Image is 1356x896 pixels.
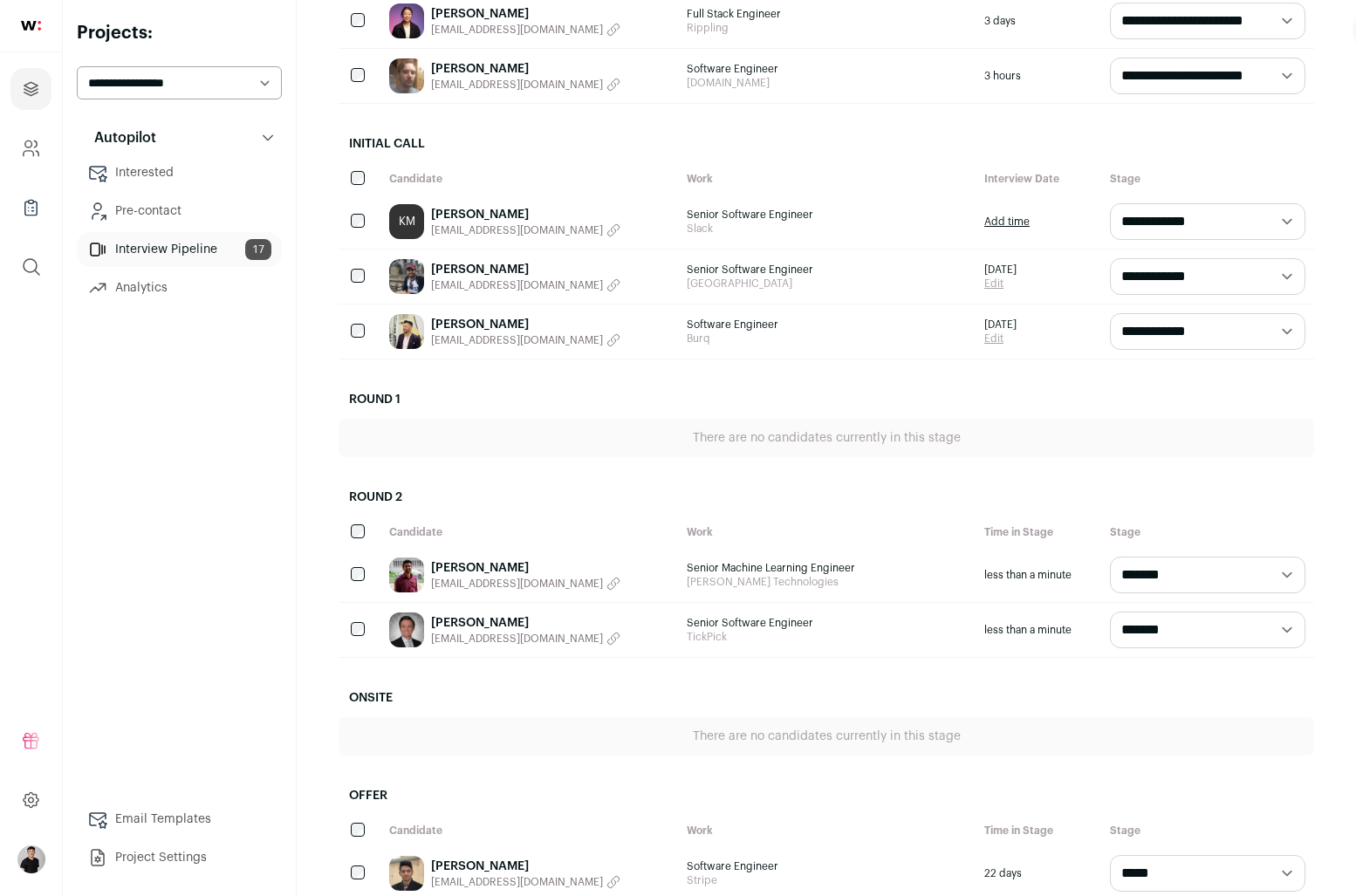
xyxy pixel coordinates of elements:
div: Candidate [380,516,678,548]
h2: Onsite [339,679,1314,717]
a: Interview Pipeline17 [77,232,282,267]
p: Autopilot [84,127,156,148]
div: less than a minute [976,548,1101,602]
a: Company and ATS Settings [10,127,51,169]
span: Slack [687,222,967,236]
a: [PERSON_NAME] [431,614,620,632]
span: Senior Software Engineer [687,616,967,630]
img: 0479110d3ad90345d85801066f184b6b9398815cc9ea8278e6bd081e46473b8a.jpg [389,58,424,93]
button: Autopilot [77,120,282,155]
span: Full Stack Engineer [687,7,967,21]
span: TickPick [687,630,967,644]
span: Rippling [687,21,967,35]
img: 0b69b55d764a2a6af0468212f495ae5bc8bed56f49f6d4701632b68d3af0f410 [389,259,424,294]
a: KM [389,204,424,239]
div: Stage [1101,163,1314,195]
div: Work [678,163,976,195]
a: Company Lists [10,187,51,229]
div: There are no candidates currently in this stage [339,419,1314,457]
button: [EMAIL_ADDRESS][DOMAIN_NAME] [431,333,620,347]
a: [PERSON_NAME] [431,858,620,875]
a: Projects [10,68,51,110]
span: [EMAIL_ADDRESS][DOMAIN_NAME] [431,333,603,347]
h2: Round 2 [339,478,1314,516]
span: Senior Machine Learning Engineer [687,561,967,575]
h2: Round 1 [339,380,1314,419]
span: Software Engineer [687,318,967,332]
button: [EMAIL_ADDRESS][DOMAIN_NAME] [431,632,620,646]
div: less than a minute [976,603,1101,657]
div: Stage [1101,815,1314,846]
img: 6bfc1cc415342d25aeac9c1e58f25e29d9ca08c9c94df2e7ff81cc7a64ce8ec4 [389,612,424,647]
div: There are no candidates currently in this stage [339,717,1314,756]
button: [EMAIL_ADDRESS][DOMAIN_NAME] [431,223,620,237]
a: Edit [984,332,1017,345]
button: [EMAIL_ADDRESS][DOMAIN_NAME] [431,78,620,92]
button: [EMAIL_ADDRESS][DOMAIN_NAME] [431,23,620,37]
div: Stage [1101,516,1314,548]
div: Time in Stage [976,815,1101,846]
img: 3f74b2aafaf9767bdcfb9879e83b13b5ca065b43383e9ae91510812bf64767df.jpg [389,314,424,349]
span: [GEOGRAPHIC_DATA] [687,277,967,291]
div: Candidate [380,163,678,195]
img: 19277569-medium_jpg [17,845,45,873]
span: Senior Software Engineer [687,208,967,222]
h2: Offer [339,776,1314,815]
a: [PERSON_NAME] [431,559,620,577]
h2: Projects: [77,21,282,45]
div: Work [678,815,976,846]
span: [DOMAIN_NAME] [687,76,967,90]
div: Work [678,516,976,548]
div: Time in Stage [976,516,1101,548]
button: [EMAIL_ADDRESS][DOMAIN_NAME] [431,278,620,292]
img: ce00b2d16734f666d6e68534a50d8ba0e7d00869b2bec9755af99c6ec5f567c1.jpg [389,557,424,592]
div: Candidate [380,815,678,846]
a: Pre-contact [77,194,282,229]
span: [EMAIL_ADDRESS][DOMAIN_NAME] [431,577,603,591]
span: [EMAIL_ADDRESS][DOMAIN_NAME] [431,23,603,37]
span: 17 [245,239,271,260]
a: [PERSON_NAME] [431,206,620,223]
img: 38f607d2b4326a25428a1c4005e5631ddac1c1247a628767b91982d25951cd76.jpg [389,856,424,891]
a: Project Settings [77,840,282,875]
span: [EMAIL_ADDRESS][DOMAIN_NAME] [431,875,603,889]
span: Software Engineer [687,62,967,76]
div: Interview Date [976,163,1101,195]
a: [PERSON_NAME] [431,261,620,278]
button: [EMAIL_ADDRESS][DOMAIN_NAME] [431,577,620,591]
span: [EMAIL_ADDRESS][DOMAIN_NAME] [431,632,603,646]
a: [PERSON_NAME] [431,316,620,333]
span: Stripe [687,873,967,887]
img: wellfound-shorthand-0d5821cbd27db2630d0214b213865d53afaa358527fdda9d0ea32b1df1b89c2c.svg [21,21,41,31]
span: [EMAIL_ADDRESS][DOMAIN_NAME] [431,223,603,237]
button: [EMAIL_ADDRESS][DOMAIN_NAME] [431,875,620,889]
a: Analytics [77,270,282,305]
a: [PERSON_NAME] [431,60,620,78]
a: Email Templates [77,802,282,837]
span: [DATE] [984,263,1017,277]
div: 3 hours [976,49,1101,103]
span: Software Engineer [687,859,967,873]
span: [EMAIL_ADDRESS][DOMAIN_NAME] [431,78,603,92]
a: Edit [984,277,1017,291]
span: [DATE] [984,318,1017,332]
a: [PERSON_NAME] [431,5,620,23]
img: 50d916d9b691fd5a827916cead6963c93efebff22be3a91c0771a7761c870a49 [389,3,424,38]
button: Open dropdown [17,845,45,873]
span: Burq [687,332,967,345]
span: [PERSON_NAME] Technologies [687,575,967,589]
h2: Initial Call [339,125,1314,163]
a: Interested [77,155,282,190]
a: Add time [984,215,1030,229]
span: Senior Software Engineer [687,263,967,277]
span: [EMAIL_ADDRESS][DOMAIN_NAME] [431,278,603,292]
